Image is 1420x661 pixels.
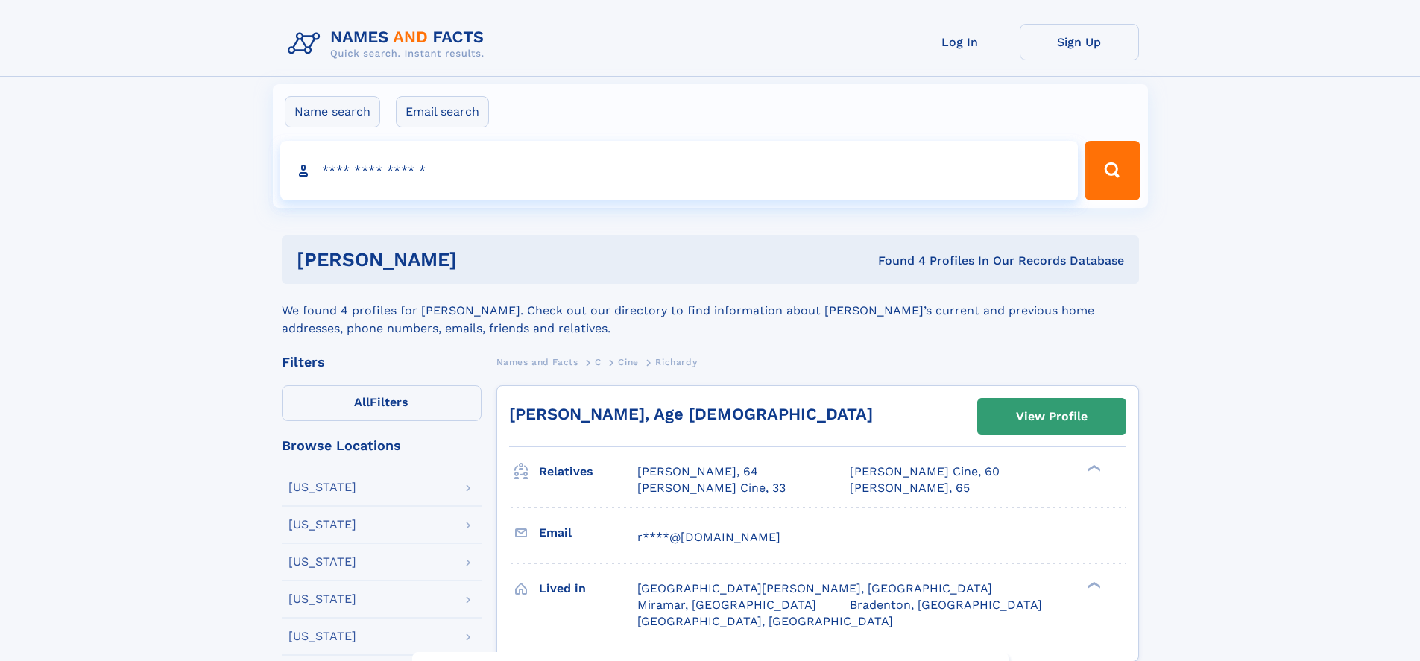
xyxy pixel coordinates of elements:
[539,576,637,601] h3: Lived in
[1084,464,1102,473] div: ❯
[282,439,482,452] div: Browse Locations
[288,481,356,493] div: [US_STATE]
[667,253,1124,269] div: Found 4 Profiles In Our Records Database
[496,352,578,371] a: Names and Facts
[637,464,758,480] a: [PERSON_NAME], 64
[297,250,668,269] h1: [PERSON_NAME]
[1085,141,1140,200] button: Search Button
[595,352,602,371] a: C
[288,593,356,605] div: [US_STATE]
[595,357,602,367] span: C
[282,385,482,421] label: Filters
[850,464,1000,480] a: [PERSON_NAME] Cine, 60
[1084,580,1102,589] div: ❯
[539,520,637,545] h3: Email
[285,96,380,127] label: Name search
[637,581,992,595] span: [GEOGRAPHIC_DATA][PERSON_NAME], [GEOGRAPHIC_DATA]
[1016,399,1088,434] div: View Profile
[282,24,496,64] img: Logo Names and Facts
[637,614,893,628] span: [GEOGRAPHIC_DATA], [GEOGRAPHIC_DATA]
[900,24,1020,60] a: Log In
[282,284,1139,338] div: We found 4 profiles for [PERSON_NAME]. Check out our directory to find information about [PERSON_...
[288,556,356,568] div: [US_STATE]
[637,480,786,496] a: [PERSON_NAME] Cine, 33
[618,352,638,371] a: Cine
[539,459,637,484] h3: Relatives
[396,96,489,127] label: Email search
[288,630,356,642] div: [US_STATE]
[509,405,873,423] a: [PERSON_NAME], Age [DEMOGRAPHIC_DATA]
[637,598,816,612] span: Miramar, [GEOGRAPHIC_DATA]
[1020,24,1139,60] a: Sign Up
[655,357,697,367] span: Richardy
[354,395,370,409] span: All
[288,519,356,531] div: [US_STATE]
[850,480,970,496] a: [PERSON_NAME], 65
[978,399,1126,434] a: View Profile
[618,357,638,367] span: Cine
[282,355,482,369] div: Filters
[850,598,1042,612] span: Bradenton, [GEOGRAPHIC_DATA]
[280,141,1079,200] input: search input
